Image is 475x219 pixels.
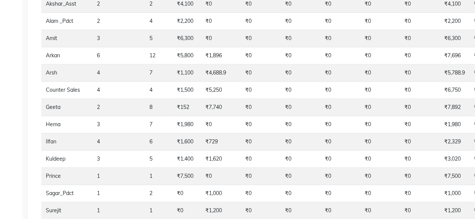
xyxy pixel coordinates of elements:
td: ₹0 [360,99,400,116]
td: ₹0 [280,99,320,116]
td: ₹0 [400,150,440,168]
td: ₹0 [360,30,400,47]
td: Amit [41,30,92,47]
td: 3 [92,30,145,47]
td: ₹7,892 [440,99,469,116]
td: ₹0 [400,185,440,202]
td: Counter Sales [41,82,92,99]
td: 3 [92,150,145,168]
td: ₹5,800 [172,47,201,64]
td: ₹4,688.9 [201,64,241,82]
td: ₹0 [400,13,440,30]
td: Geeta [41,99,92,116]
td: ₹0 [241,185,280,202]
td: Prince [41,168,92,185]
td: ₹0 [241,82,280,99]
td: 2 [92,99,145,116]
td: ₹0 [400,116,440,133]
td: ₹0 [280,82,320,99]
td: ₹3,020 [440,150,469,168]
td: Arkan [41,47,92,64]
td: ₹0 [241,47,280,64]
td: 2 [145,185,172,202]
td: ₹0 [360,185,400,202]
td: 1 [92,185,145,202]
td: ₹6,750 [440,82,469,99]
td: ₹0 [201,30,241,47]
td: ₹1,500 [172,82,201,99]
td: 4 [145,13,172,30]
td: ₹0 [400,168,440,185]
td: ₹0 [201,13,241,30]
td: ₹0 [400,47,440,64]
td: ₹7,696 [440,47,469,64]
td: ₹2,200 [172,13,201,30]
td: Alam _Pdct [41,13,92,30]
td: ₹0 [241,168,280,185]
td: 4 [92,82,145,99]
td: ₹0 [400,82,440,99]
td: 7 [145,116,172,133]
td: ₹0 [400,64,440,82]
td: 3 [92,116,145,133]
td: 7 [145,64,172,82]
td: ₹0 [241,133,280,150]
td: ₹1,980 [440,116,469,133]
td: Sagar_Pdct [41,185,92,202]
td: ₹2,329 [440,133,469,150]
td: ₹1,000 [440,185,469,202]
td: ₹0 [360,64,400,82]
td: ₹0 [241,150,280,168]
td: ₹0 [360,116,400,133]
td: ₹0 [280,133,320,150]
td: Ilfan [41,133,92,150]
td: ₹7,500 [172,168,201,185]
td: ₹0 [320,150,360,168]
td: ₹0 [320,99,360,116]
td: ₹2,200 [440,13,469,30]
td: ₹0 [400,133,440,150]
td: ₹5,250 [201,82,241,99]
td: ₹0 [320,82,360,99]
td: 4 [92,133,145,150]
td: ₹0 [280,30,320,47]
td: ₹0 [280,47,320,64]
td: ₹729 [201,133,241,150]
td: ₹1,980 [172,116,201,133]
td: ₹1,000 [201,185,241,202]
td: ₹6,300 [440,30,469,47]
td: ₹0 [172,185,201,202]
td: ₹0 [280,64,320,82]
td: 6 [92,47,145,64]
td: ₹0 [320,13,360,30]
td: ₹0 [360,133,400,150]
td: ₹0 [241,13,280,30]
td: ₹1,600 [172,133,201,150]
td: ₹0 [320,185,360,202]
td: ₹1,100 [172,64,201,82]
td: ₹0 [280,13,320,30]
td: 5 [145,150,172,168]
td: ₹1,620 [201,150,241,168]
td: ₹1,896 [201,47,241,64]
td: ₹0 [360,150,400,168]
td: ₹0 [241,30,280,47]
td: ₹0 [280,150,320,168]
td: ₹0 [241,99,280,116]
td: ₹0 [400,99,440,116]
td: ₹0 [400,30,440,47]
td: 1 [92,168,145,185]
td: ₹0 [320,47,360,64]
td: ₹0 [280,168,320,185]
td: ₹152 [172,99,201,116]
td: ₹0 [201,116,241,133]
td: 4 [145,82,172,99]
td: ₹0 [320,30,360,47]
td: Hema [41,116,92,133]
td: ₹0 [201,168,241,185]
td: ₹0 [241,64,280,82]
td: Arsh [41,64,92,82]
td: ₹0 [360,168,400,185]
td: 2 [92,13,145,30]
td: 1 [145,168,172,185]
